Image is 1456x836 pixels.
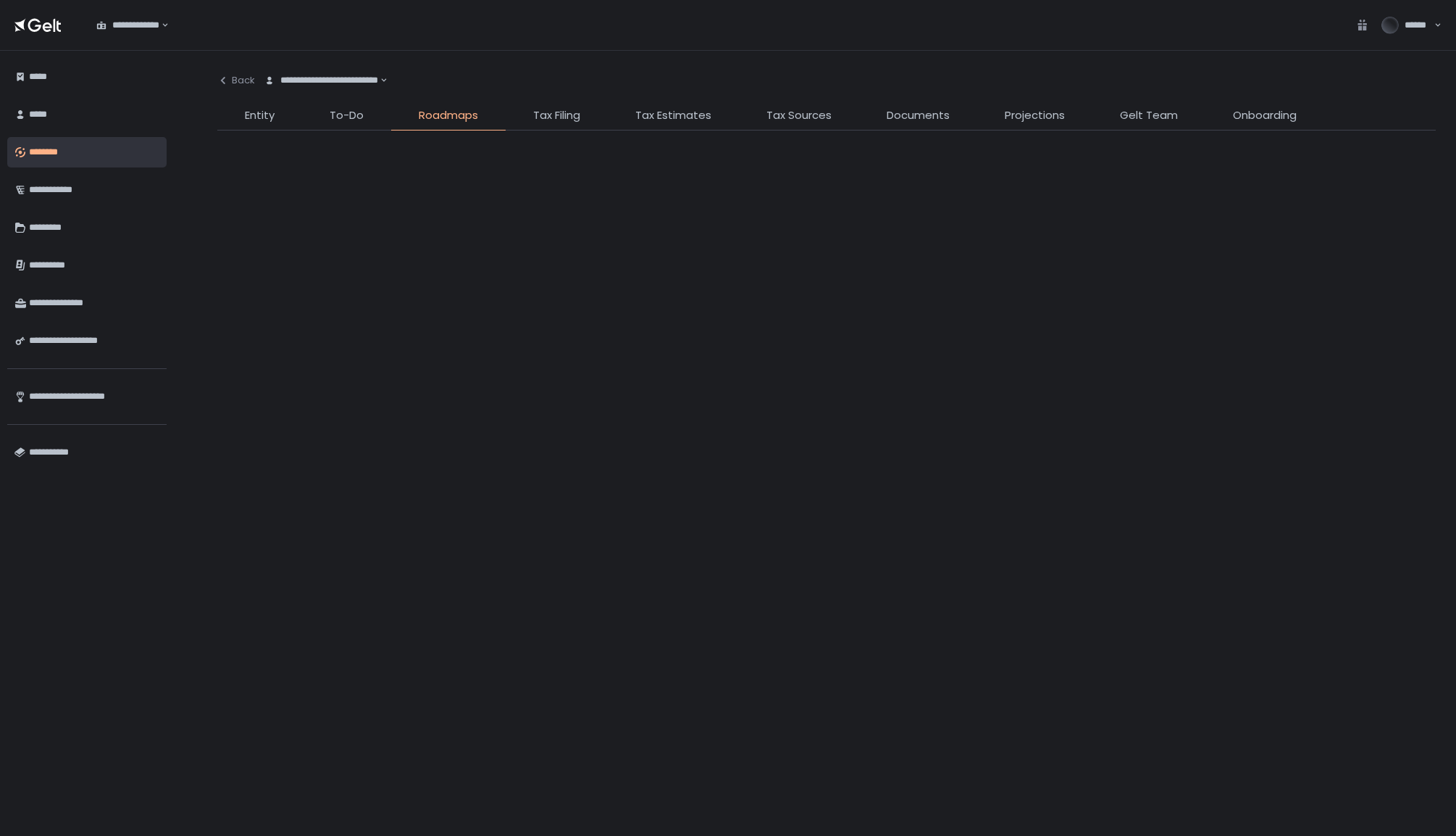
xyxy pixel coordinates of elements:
div: Back [217,74,255,87]
span: Projections [1005,107,1065,124]
span: Roadmaps [419,107,478,124]
span: To-Do [330,107,364,124]
span: Gelt Team [1120,107,1178,124]
span: Tax Filing [533,107,580,124]
span: Tax Estimates [635,107,711,124]
span: Entity [245,107,275,124]
button: Back [217,65,255,96]
span: Tax Sources [766,107,832,124]
span: Onboarding [1233,107,1297,124]
span: Documents [887,107,950,124]
div: Search for option [87,10,169,41]
div: Search for option [255,65,388,96]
